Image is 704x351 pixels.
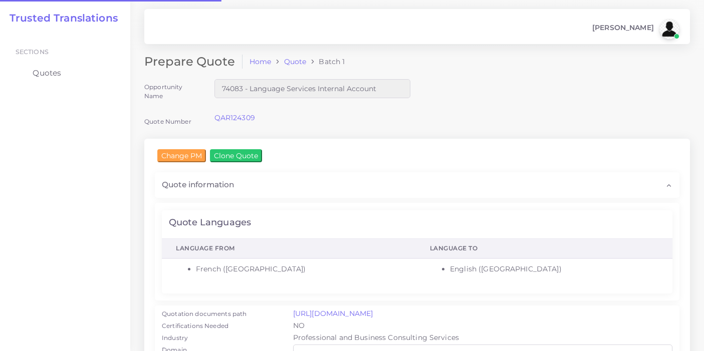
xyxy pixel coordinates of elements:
span: Quotes [33,68,61,79]
a: Trusted Translations [3,12,118,24]
span: Sections [16,48,49,56]
label: Quote Number [144,117,191,126]
label: Opportunity Name [144,83,200,100]
div: Quote information [155,172,679,197]
div: NO [286,320,679,332]
th: Language From [162,238,416,258]
a: [URL][DOMAIN_NAME] [293,309,373,318]
a: Home [250,57,272,67]
span: [PERSON_NAME] [592,24,654,31]
a: Quote [284,57,307,67]
li: French ([GEOGRAPHIC_DATA]) [196,264,402,274]
input: Clone Quote [210,149,262,162]
li: Batch 1 [306,57,345,67]
th: Language To [416,238,672,258]
a: Quotes [8,63,123,84]
img: avatar [659,19,679,39]
div: Professional and Business Consulting Services [286,332,679,344]
h4: Quote Languages [169,217,251,228]
label: Certifications Needed [162,321,228,330]
a: [PERSON_NAME]avatar [587,19,683,39]
input: Change PM [157,149,206,162]
label: Industry [162,333,188,342]
a: QAR124309 [214,113,255,122]
h2: Prepare Quote [144,55,243,69]
label: Quotation documents path [162,309,247,318]
span: Quote information [162,179,234,190]
li: English ([GEOGRAPHIC_DATA]) [450,264,658,274]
